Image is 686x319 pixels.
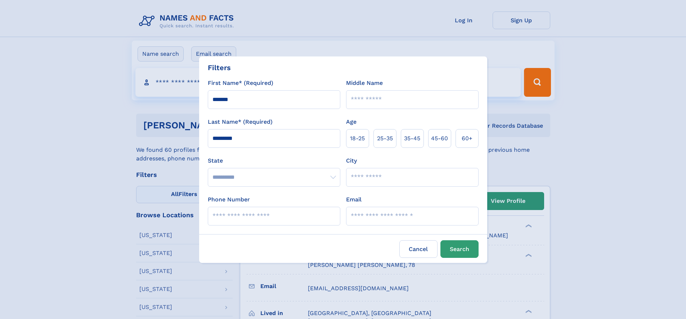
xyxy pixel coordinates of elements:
[208,79,273,87] label: First Name* (Required)
[346,195,362,204] label: Email
[346,156,357,165] label: City
[208,62,231,73] div: Filters
[399,240,438,258] label: Cancel
[208,118,273,126] label: Last Name* (Required)
[346,118,357,126] label: Age
[462,134,472,143] span: 60+
[440,240,479,258] button: Search
[346,79,383,87] label: Middle Name
[431,134,448,143] span: 45‑60
[208,156,340,165] label: State
[350,134,365,143] span: 18‑25
[377,134,393,143] span: 25‑35
[208,195,250,204] label: Phone Number
[404,134,420,143] span: 35‑45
